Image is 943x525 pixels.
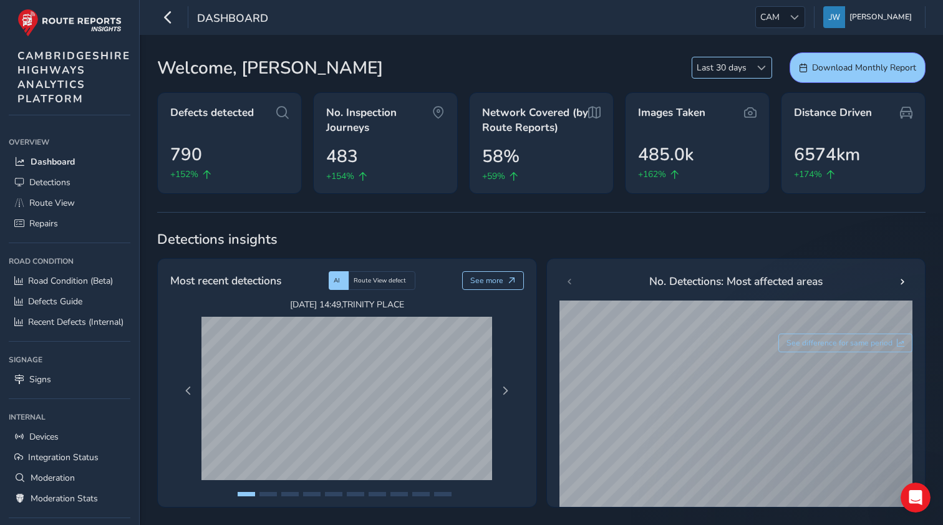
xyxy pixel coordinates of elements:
[482,170,505,183] span: +59%
[180,382,197,400] button: Previous Page
[31,156,75,168] span: Dashboard
[638,142,694,168] span: 485.0k
[170,272,281,289] span: Most recent detections
[692,57,751,78] span: Last 30 days
[794,168,822,181] span: +174%
[9,252,130,271] div: Road Condition
[28,316,123,328] span: Recent Defects (Internal)
[326,170,354,183] span: +154%
[778,334,913,352] button: See difference for same period
[325,492,342,496] button: Page 5
[28,451,99,463] span: Integration Status
[790,52,926,83] button: Download Monthly Report
[326,105,432,135] span: No. Inspection Journeys
[9,172,130,193] a: Detections
[259,492,277,496] button: Page 2
[303,492,321,496] button: Page 4
[823,6,845,28] img: diamond-layout
[347,492,364,496] button: Page 6
[349,271,415,290] div: Route View defect
[29,218,58,229] span: Repairs
[157,55,383,81] span: Welcome, [PERSON_NAME]
[369,492,386,496] button: Page 7
[9,426,130,447] a: Devices
[638,168,666,181] span: +162%
[9,213,130,234] a: Repairs
[28,275,113,287] span: Road Condition (Beta)
[9,468,130,488] a: Moderation
[9,271,130,291] a: Road Condition (Beta)
[794,105,872,120] span: Distance Driven
[786,338,892,348] span: See difference for same period
[496,382,514,400] button: Next Page
[170,142,202,168] span: 790
[9,291,130,312] a: Defects Guide
[9,152,130,172] a: Dashboard
[29,373,51,385] span: Signs
[197,11,268,28] span: Dashboard
[238,492,255,496] button: Page 1
[9,447,130,468] a: Integration Status
[326,143,358,170] span: 483
[901,483,931,513] iframe: Intercom live chat
[823,6,916,28] button: [PERSON_NAME]
[9,350,130,369] div: Signage
[812,62,916,74] span: Download Monthly Report
[9,193,130,213] a: Route View
[412,492,430,496] button: Page 9
[28,296,82,307] span: Defects Guide
[29,197,75,209] span: Route View
[201,299,492,311] span: [DATE] 14:49 , TRINITY PLACE
[29,176,70,188] span: Detections
[29,431,59,443] span: Devices
[9,488,130,509] a: Moderation Stats
[390,492,408,496] button: Page 8
[17,49,130,106] span: CAMBRIDGESHIRE HIGHWAYS ANALYTICS PLATFORM
[794,142,860,168] span: 6574km
[434,492,452,496] button: Page 10
[849,6,912,28] span: [PERSON_NAME]
[482,143,520,170] span: 58%
[756,7,784,27] span: CAM
[9,369,130,390] a: Signs
[649,273,823,289] span: No. Detections: Most affected areas
[462,271,524,290] button: See more
[482,105,588,135] span: Network Covered (by Route Reports)
[354,276,406,285] span: Route View defect
[170,168,198,181] span: +152%
[157,230,926,249] span: Detections insights
[31,493,98,504] span: Moderation Stats
[17,9,122,37] img: rr logo
[329,271,349,290] div: AI
[281,492,299,496] button: Page 3
[9,133,130,152] div: Overview
[470,276,503,286] span: See more
[638,105,705,120] span: Images Taken
[9,408,130,426] div: Internal
[9,312,130,332] a: Recent Defects (Internal)
[334,276,340,285] span: AI
[170,105,254,120] span: Defects detected
[31,472,75,484] span: Moderation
